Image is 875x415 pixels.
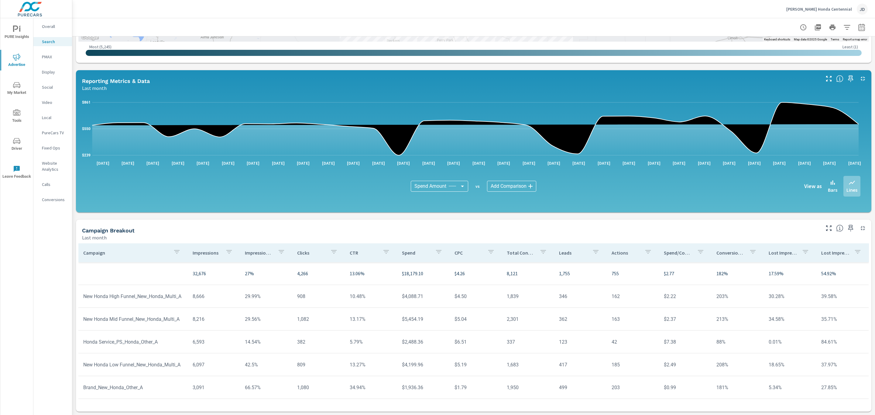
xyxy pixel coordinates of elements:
td: $5.19 [450,357,502,372]
p: 4,266 [297,270,340,277]
p: [DATE] [794,160,815,166]
p: Bars [828,186,837,194]
button: Minimize Widget [858,223,868,233]
a: Report a map error [843,38,867,41]
td: $1.79 [450,380,502,395]
p: [DATE] [318,160,339,166]
button: Select Date Range [856,21,868,33]
p: [DATE] [218,160,239,166]
td: 362 [554,311,606,327]
td: 8,666 [188,289,240,304]
td: 3,091 [188,380,240,395]
td: 1,082 [292,311,345,327]
td: 0.01% [764,334,816,350]
td: Brand_New_Honda_Other_A [78,380,188,395]
span: Save this to your personalized report [846,74,856,84]
td: 66.57% [240,380,292,395]
p: $2.77 [664,270,706,277]
td: New Honda Low Funnel_New_Honda_Multi_A [78,357,188,372]
span: Driver [2,137,31,152]
p: 32,676 [193,270,235,277]
p: Video [42,99,67,105]
p: Display [42,69,67,75]
span: Tools [2,109,31,124]
p: [DATE] [368,160,389,166]
p: $18,179.10 [402,270,444,277]
div: Spend Amount [411,181,468,192]
td: $7.38 [659,334,711,350]
p: Fixed Ops [42,145,67,151]
p: [DATE] [744,160,765,166]
td: $4.50 [450,289,502,304]
span: Spend Amount [414,183,446,189]
td: 1,683 [502,357,554,372]
p: Actions [612,250,640,256]
td: 123 [554,334,606,350]
div: PureCars TV [33,128,72,137]
td: $5.04 [450,311,502,327]
p: Most ( 5,245 ) [89,44,112,50]
div: Local [33,113,72,122]
td: 2,301 [502,311,554,327]
p: [DATE] [694,160,715,166]
div: Website Analytics [33,159,72,174]
p: [DATE] [719,160,740,166]
td: 37.97% [816,357,869,372]
p: Last month [82,234,107,241]
p: Clicks [297,250,325,256]
p: Impression Share [245,250,273,256]
p: [DATE] [92,160,114,166]
p: Campaign [83,250,168,256]
div: nav menu [0,18,33,186]
td: 337 [502,334,554,350]
span: Advertise [2,53,31,68]
span: Add Comparison [491,183,527,189]
td: $1,936.36 [397,380,449,395]
td: 6,593 [188,334,240,350]
td: 185 [607,357,659,372]
button: Print Report [826,21,839,33]
td: Honda Service_PS_Honda_Other_A [78,334,188,350]
p: 1,755 [559,270,602,277]
td: 35.71% [816,311,869,327]
div: Search [33,37,72,46]
td: $2.37 [659,311,711,327]
span: Map data ©2025 Google [794,38,827,41]
td: 39.58% [816,289,869,304]
td: 34.58% [764,311,816,327]
td: $4,088.71 [397,289,449,304]
div: JD [857,4,868,15]
td: 13.27% [345,357,397,372]
span: Leave Feedback [2,165,31,180]
td: 14.54% [240,334,292,350]
td: 18.65% [764,357,816,372]
p: [DATE] [643,160,665,166]
p: [DATE] [293,160,314,166]
td: 346 [554,289,606,304]
p: Overall [42,23,67,29]
p: PureCars TV [42,130,67,136]
td: 203 [607,380,659,395]
p: [PERSON_NAME] Honda Centennial [786,6,852,12]
td: 417 [554,357,606,372]
span: My Market [2,81,31,96]
h6: View as [804,183,822,189]
td: 13.17% [345,311,397,327]
p: 54.92% [821,270,864,277]
button: Make Fullscreen [824,223,834,233]
div: Conversions [33,195,72,204]
p: [DATE] [142,160,163,166]
p: Website Analytics [42,160,67,172]
div: Video [33,98,72,107]
td: New Honda High Funnel_New_Honda_Multi_A [78,289,188,304]
p: [DATE] [593,160,615,166]
td: 162 [607,289,659,304]
span: This is a summary of Search performance results by campaign. Each column can be sorted. [836,225,843,232]
span: Understand Search data over time and see how metrics compare to each other. [836,75,843,82]
td: 1,950 [502,380,554,395]
p: [DATE] [618,160,640,166]
td: 1,839 [502,289,554,304]
p: [DATE] [819,160,840,166]
p: [DATE] [468,160,489,166]
p: [DATE] [268,160,289,166]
